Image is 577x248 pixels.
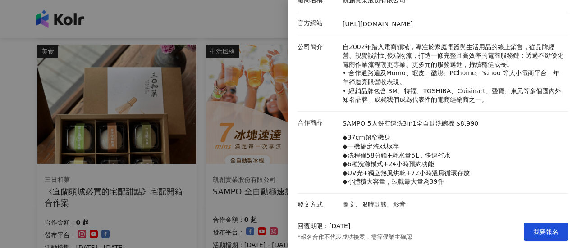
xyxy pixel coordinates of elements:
p: 發文方式 [298,200,338,209]
p: 回覆期限：[DATE] [298,222,350,231]
p: *報名合作不代表成功接案，需等候業主確認 [298,233,412,241]
p: ◆37cm超窄機身 ◆一機搞定洗x烘x存 ◆洗程僅58分鐘+耗水量5L，快速省水 ◆6種洗滌模式+24小時預約功能 ◆UV光+獨立熱風烘乾+72小時溫風循環存放 ◆小體積大容量，裝載最大量為39件 [343,133,478,186]
button: 我要報名 [524,223,568,241]
p: 圖文、限時動態、影音 [343,200,563,209]
p: 自2002年踏入電商領域，專注於家庭電器與生活用品的線上銷售，從品牌經營、視覺設計到後端物流，打造一條完整且高效率的電商服務鏈；透過不斷優化電商作業流程朝更專業、更多元的服務邁進，持續穩健成長。... [343,43,563,104]
span: 我要報名 [533,228,559,235]
a: [URL][DOMAIN_NAME] [343,20,413,27]
p: 合作商品 [298,118,338,127]
a: SAMPO 5人份窄速洗3in1全自動洗碗機 [343,119,454,128]
p: 公司簡介 [298,43,338,52]
p: 官方網站 [298,19,338,28]
p: $8,990 [456,119,478,128]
